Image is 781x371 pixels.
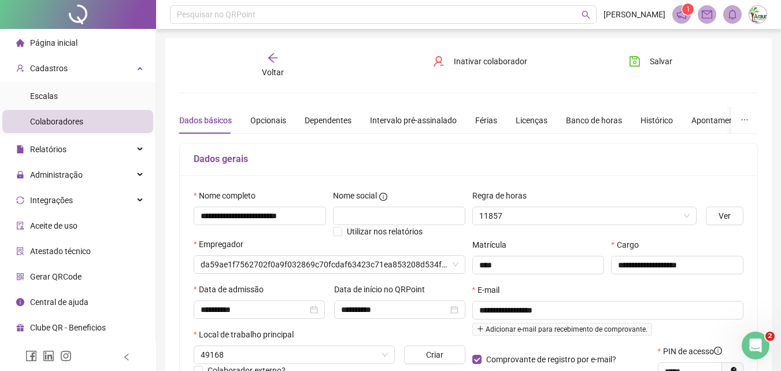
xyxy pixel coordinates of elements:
span: notification [676,9,687,20]
span: arrow-left [267,52,279,64]
button: Inativar colaborador [424,52,536,71]
span: linkedin [43,350,54,362]
span: Gerar QRCode [30,272,82,281]
span: Criar [426,348,443,361]
span: Salvar [650,55,672,68]
span: mail [702,9,712,20]
span: PIN de acesso [663,345,722,358]
span: Voltar [262,68,284,77]
span: Nome social [333,189,377,202]
span: Escalas [30,91,58,101]
span: Atestado técnico [30,247,91,256]
span: info-circle [714,347,722,355]
img: 48028 [749,6,767,23]
label: Empregador [194,238,251,251]
span: file [16,145,24,153]
span: qrcode [16,273,24,281]
span: instagram [60,350,72,362]
span: Integrações [30,196,73,205]
span: left [123,353,131,361]
span: 11857 [479,207,690,225]
div: Intervalo pré-assinalado [370,114,457,127]
button: Ver [706,207,743,225]
div: Opcionais [250,114,286,127]
span: save [629,56,641,67]
div: Histórico [641,114,673,127]
span: 2 [765,332,775,341]
span: [PERSON_NAME] [604,8,665,21]
button: Criar [404,346,465,364]
span: search [582,10,590,19]
label: Data de admissão [194,283,271,296]
label: Nome completo [194,189,263,202]
iframe: Intercom live chat [742,332,769,359]
span: info-circle [16,298,24,306]
span: home [16,39,24,47]
span: gift [16,324,24,332]
span: Administração [30,170,83,179]
span: user-delete [433,56,445,67]
span: lock [16,171,24,179]
label: Matrícula [472,238,514,251]
span: sync [16,196,24,204]
span: audit [16,222,24,230]
div: Apontamentos [691,114,745,127]
span: plus [477,325,484,332]
span: info-circle [379,193,387,201]
div: Dependentes [305,114,351,127]
label: Cargo [611,238,646,251]
span: Central de ajuda [30,297,88,307]
button: ellipsis [731,107,758,134]
span: 1 [686,5,690,13]
span: da59ae1f7562702f0a9f032869c70fcdaf63423c71ea853208d534f46798eb86 [201,256,458,273]
div: Licenças [516,114,547,127]
span: Ver [719,210,731,222]
label: Regra de horas [472,189,534,202]
button: Salvar [620,52,681,71]
label: Local de trabalho principal [194,328,301,341]
span: user-add [16,64,24,72]
span: Colaboradores [30,117,83,126]
span: Relatórios [30,145,66,154]
h5: Dados gerais [194,152,743,166]
span: Comprovante de registro por e-mail? [486,355,616,364]
label: E-mail [472,284,507,296]
span: Inativar colaborador [454,55,527,68]
span: Cadastros [30,64,68,73]
div: Férias [475,114,497,127]
label: Data de início no QRPoint [334,283,432,296]
span: bell [727,9,738,20]
span: Clube QR - Beneficios [30,323,106,332]
span: 49168 [201,346,388,363]
span: Aceite de uso [30,221,77,230]
div: Dados básicos [179,114,232,127]
span: Adicionar e-mail para recebimento de comprovante. [472,323,652,336]
sup: 1 [682,3,694,15]
span: Utilizar nos relatórios [347,227,423,236]
div: Banco de horas [566,114,622,127]
span: Página inicial [30,38,77,47]
span: ellipsis [741,116,749,124]
span: solution [16,247,24,255]
span: facebook [25,350,37,362]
